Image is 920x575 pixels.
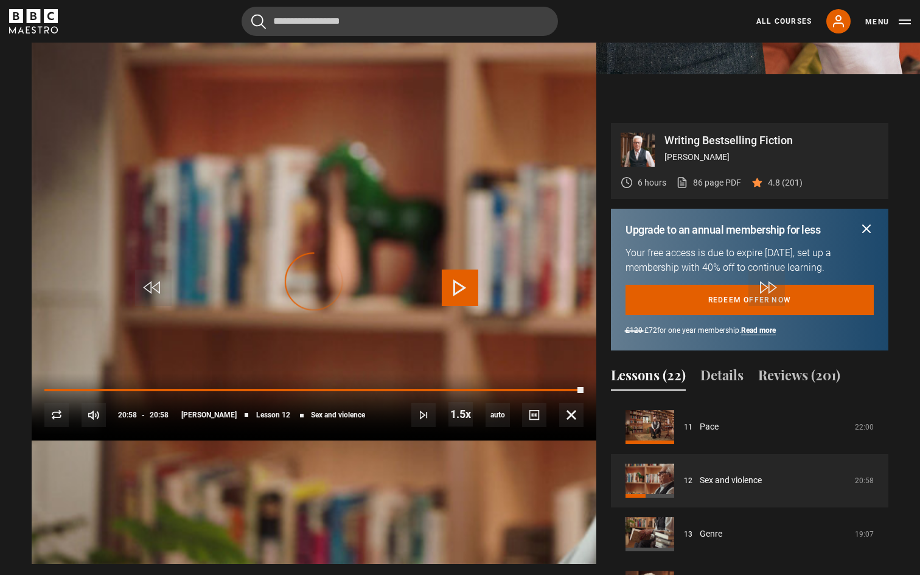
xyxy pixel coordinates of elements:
p: for one year membership. [626,325,874,336]
button: Fullscreen [559,403,584,427]
p: [PERSON_NAME] [664,151,879,164]
a: Redeem offer now [626,285,874,315]
a: All Courses [756,16,812,27]
span: 20:58 [150,404,169,426]
span: Lesson 12 [256,411,290,419]
span: auto [486,403,510,427]
p: Writing Bestselling Fiction [664,135,879,146]
div: Current quality: 1080p [486,403,510,427]
a: Genre [700,528,722,540]
span: [PERSON_NAME] [181,411,237,419]
button: Playback Rate [448,402,473,427]
a: Read more [741,326,776,335]
button: Reviews (201) [758,365,840,391]
input: Search [242,7,558,36]
video-js: Video Player [32,123,596,441]
button: Mute [82,403,106,427]
a: 86 page PDF [676,176,741,189]
span: - [142,411,145,419]
div: Progress Bar [44,389,584,391]
span: 20:58 [118,404,137,426]
p: 6 hours [638,176,666,189]
span: £120 [626,326,643,335]
svg: BBC Maestro [9,9,58,33]
button: Replay [44,403,69,427]
span: £72 [644,326,657,335]
button: Captions [522,403,546,427]
button: Toggle navigation [865,16,911,28]
p: Your free access is due to expire [DATE], set up a membership with 40% off to continue learning. [626,246,874,275]
span: Sex and violence [311,411,365,419]
button: Submit the search query [251,14,266,29]
p: 4.8 (201) [768,176,803,189]
button: Details [700,365,744,391]
a: Pace [700,420,719,433]
h2: Upgrade to an annual membership for less [626,223,820,236]
a: Sex and violence [700,474,762,487]
button: Lessons (22) [611,365,686,391]
button: Next Lesson [411,403,436,427]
